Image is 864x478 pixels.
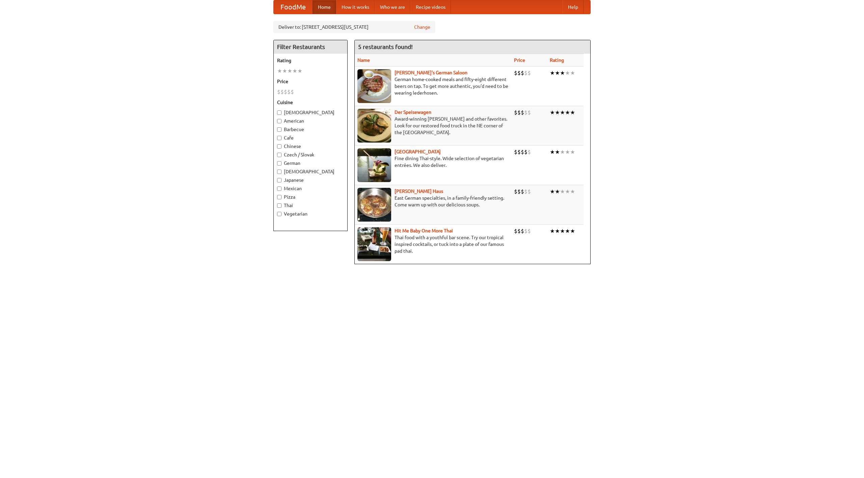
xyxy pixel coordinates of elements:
li: $ [528,188,531,195]
img: kohlhaus.jpg [357,188,391,222]
li: ★ [560,69,565,77]
img: satay.jpg [357,148,391,182]
input: Thai [277,203,281,208]
a: Home [313,0,336,14]
p: German home-cooked meals and fifty-eight different beers on tap. To get more authentic, you'd nee... [357,76,509,96]
li: ★ [560,109,565,116]
p: Thai food with a youthful bar scene. Try our tropical inspired cocktails, or tuck into a plate of... [357,234,509,254]
li: $ [528,227,531,235]
a: Rating [550,57,564,63]
img: babythai.jpg [357,227,391,261]
li: $ [514,69,517,77]
li: ★ [277,67,282,75]
a: FoodMe [274,0,313,14]
li: ★ [555,109,560,116]
a: Der Speisewagen [395,109,431,115]
li: $ [517,188,521,195]
label: [DEMOGRAPHIC_DATA] [277,109,344,116]
li: $ [514,148,517,156]
li: ★ [560,148,565,156]
label: German [277,160,344,167]
label: Chinese [277,143,344,150]
a: Who we are [375,0,410,14]
a: How it works [336,0,375,14]
a: Change [414,24,430,30]
li: ★ [550,227,555,235]
li: $ [524,109,528,116]
p: Fine dining Thai-style. Wide selection of vegetarian entrées. We also deliver. [357,155,509,169]
li: ★ [565,109,570,116]
a: [GEOGRAPHIC_DATA] [395,149,441,154]
input: Czech / Slovak [277,153,281,157]
p: East German specialties, in a family-friendly setting. Come warm up with our delicious soups. [357,195,509,208]
a: Hit Me Baby One More Thai [395,228,453,233]
a: [PERSON_NAME]'s German Saloon [395,70,467,75]
li: $ [528,69,531,77]
input: German [277,161,281,166]
input: Japanese [277,178,281,182]
h5: Price [277,78,344,85]
li: $ [287,88,291,96]
label: Mexican [277,185,344,192]
li: $ [514,227,517,235]
li: ★ [560,188,565,195]
li: ★ [555,227,560,235]
input: [DEMOGRAPHIC_DATA] [277,110,281,115]
li: $ [524,188,528,195]
a: [PERSON_NAME] Haus [395,188,443,194]
li: $ [524,227,528,235]
li: ★ [570,69,575,77]
li: ★ [570,109,575,116]
a: Help [563,0,584,14]
label: Barbecue [277,126,344,133]
li: ★ [297,67,302,75]
label: Pizza [277,194,344,200]
li: ★ [560,227,565,235]
li: $ [521,227,524,235]
li: ★ [570,227,575,235]
label: Vegetarian [277,210,344,217]
a: Name [357,57,370,63]
li: ★ [282,67,287,75]
input: American [277,119,281,123]
li: ★ [565,69,570,77]
li: $ [524,148,528,156]
li: $ [521,188,524,195]
li: ★ [565,227,570,235]
li: ★ [565,148,570,156]
li: ★ [565,188,570,195]
li: ★ [555,188,560,195]
li: $ [277,88,280,96]
li: ★ [292,67,297,75]
input: [DEMOGRAPHIC_DATA] [277,170,281,174]
input: Barbecue [277,127,281,132]
h5: Cuisine [277,99,344,106]
img: speisewagen.jpg [357,109,391,143]
div: Deliver to: [STREET_ADDRESS][US_STATE] [273,21,435,33]
li: $ [517,227,521,235]
li: ★ [287,67,292,75]
a: Recipe videos [410,0,451,14]
input: Cafe [277,136,281,140]
li: $ [280,88,284,96]
li: $ [528,148,531,156]
li: ★ [555,69,560,77]
li: $ [514,188,517,195]
li: $ [284,88,287,96]
a: Price [514,57,525,63]
li: $ [517,109,521,116]
li: ★ [550,148,555,156]
input: Vegetarian [277,212,281,216]
input: Chinese [277,144,281,149]
label: Cafe [277,134,344,141]
input: Pizza [277,195,281,199]
li: $ [517,148,521,156]
li: $ [521,148,524,156]
li: $ [291,88,294,96]
label: [DEMOGRAPHIC_DATA] [277,168,344,175]
h4: Filter Restaurants [274,40,347,54]
label: American [277,118,344,124]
